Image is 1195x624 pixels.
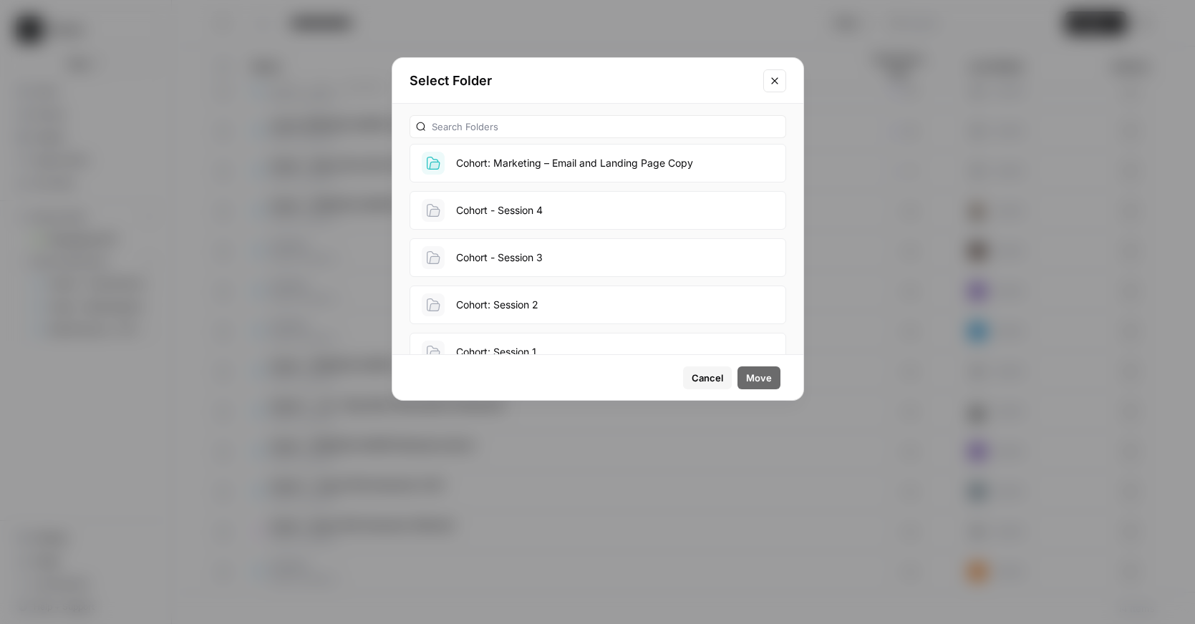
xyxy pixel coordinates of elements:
[410,71,755,91] h2: Select Folder
[432,120,780,134] input: Search Folders
[410,286,786,324] button: Cohort: Session 2
[410,238,786,277] button: Cohort - Session 3
[692,371,723,385] span: Cancel
[410,191,786,230] button: Cohort - Session 4
[763,69,786,92] button: Close modal
[737,366,780,389] button: Move
[410,144,786,182] button: Cohort: Marketing – Email and Landing Page Copy
[746,371,772,385] span: Move
[410,333,786,371] button: Cohort: Session 1
[683,366,732,389] button: Cancel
